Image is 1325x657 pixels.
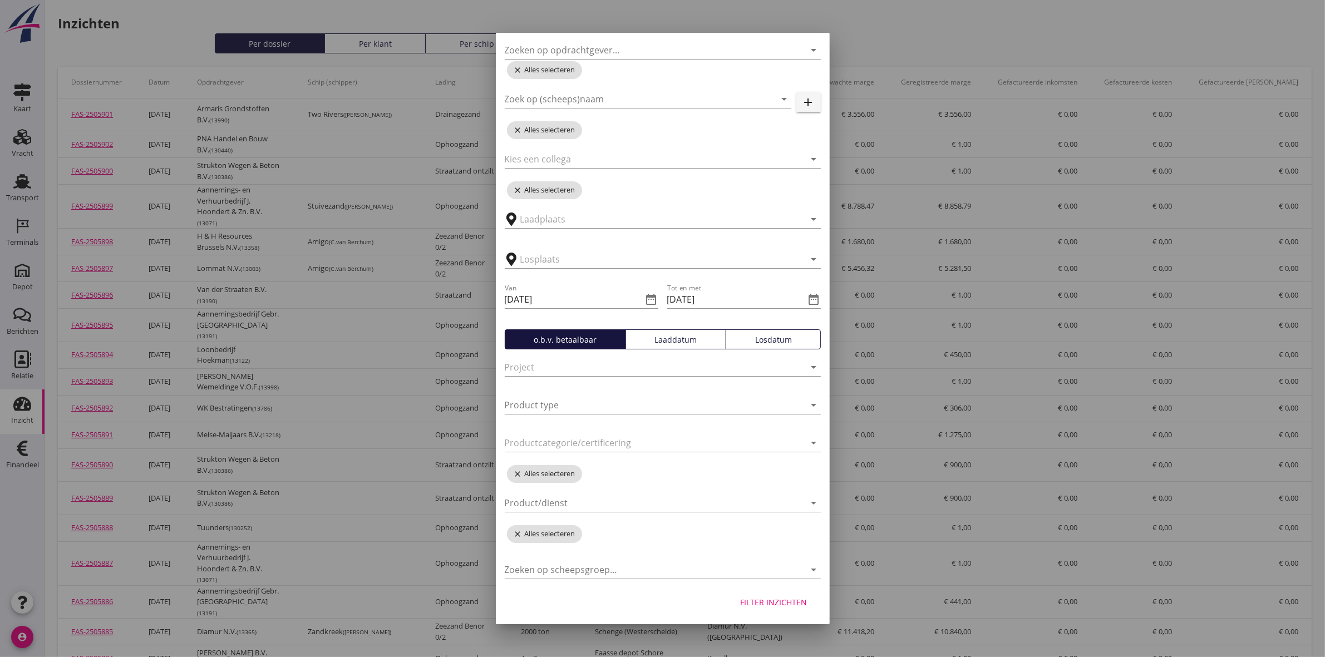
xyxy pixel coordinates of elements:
[741,596,807,608] div: Filter inzichten
[507,465,582,483] span: Alles selecteren
[507,181,582,199] span: Alles selecteren
[645,293,658,306] i: date_range
[507,525,582,543] span: Alles selecteren
[507,61,582,79] span: Alles selecteren
[726,329,821,349] button: Losdatum
[807,436,821,449] i: arrow_drop_down
[514,126,525,135] i: close
[520,210,790,228] input: Laadplaats
[807,253,821,266] i: arrow_drop_down
[807,360,821,374] i: arrow_drop_down
[510,334,621,345] div: o.b.v. betaalbaar
[505,41,790,59] input: Zoeken op opdrachtgever...
[807,213,821,226] i: arrow_drop_down
[807,563,821,576] i: arrow_drop_down
[732,592,816,612] button: Filter inzichten
[514,66,525,75] i: close
[507,121,582,139] span: Alles selecteren
[731,334,816,345] div: Losdatum
[505,358,790,376] input: Project
[514,186,525,195] i: close
[807,152,821,166] i: arrow_drop_down
[505,329,626,349] button: o.b.v. betaalbaar
[505,396,790,414] input: Product type
[807,398,821,412] i: arrow_drop_down
[520,250,790,268] input: Losplaats
[505,290,643,308] input: Van
[667,290,805,308] input: Tot en met
[778,92,791,106] i: arrow_drop_down
[514,530,525,539] i: close
[807,496,821,510] i: arrow_drop_down
[505,90,760,108] input: Zoek op (scheeps)naam
[514,470,525,478] i: close
[802,96,815,109] i: add
[807,293,821,306] i: date_range
[625,329,726,349] button: Laaddatum
[807,43,821,57] i: arrow_drop_down
[631,334,721,345] div: Laaddatum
